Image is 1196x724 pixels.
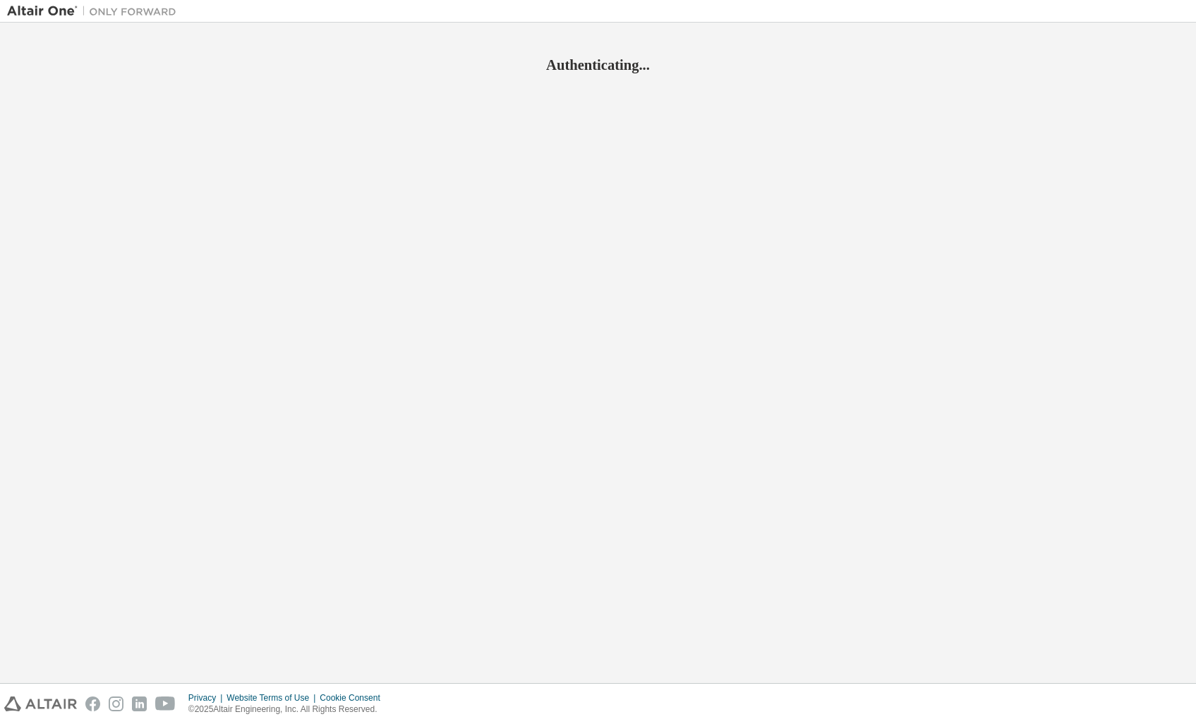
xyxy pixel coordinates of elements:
[132,696,147,711] img: linkedin.svg
[226,692,320,704] div: Website Terms of Use
[188,704,389,716] p: © 2025 Altair Engineering, Inc. All Rights Reserved.
[155,696,176,711] img: youtube.svg
[188,692,226,704] div: Privacy
[7,4,183,18] img: Altair One
[4,696,77,711] img: altair_logo.svg
[109,696,123,711] img: instagram.svg
[7,56,1189,74] h2: Authenticating...
[85,696,100,711] img: facebook.svg
[320,692,388,704] div: Cookie Consent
